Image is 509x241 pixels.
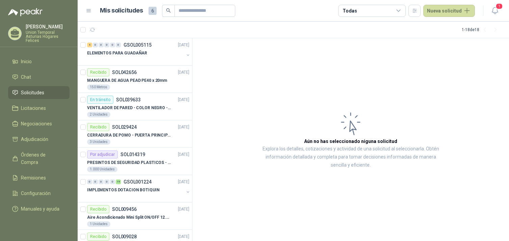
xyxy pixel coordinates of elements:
p: [DATE] [178,42,189,48]
p: GSOL005115 [124,43,152,47]
p: PRESINTOS DE SEGURIDAD PLASTICOS - TIPO [PERSON_NAME] [87,160,171,166]
span: 6 [149,7,157,15]
p: MANGUERA DE AGUA PEAD PE40 x 20mm [87,77,167,84]
span: Licitaciones [21,104,46,112]
p: CERRADURA DE POMO - PUERTA PRINCIPAL - LINEA ECONOMICA [87,132,171,139]
span: Chat [21,73,31,81]
div: 0 [116,43,121,47]
a: RecibidoSOL042656[DATE] MANGUERA DE AGUA PEAD PE40 x 20mm150 Metros [78,66,192,93]
h3: Aún no has seleccionado niguna solicitud [304,138,397,145]
a: 0 0 0 0 0 19 GSOL001224[DATE] IMPLEMENTOS DOTACION BOTIQUIN [87,178,191,199]
span: 1 [495,3,503,9]
span: Órdenes de Compra [21,151,63,166]
a: En tránsitoSOL039633[DATE] VENTILADOR DE PARED - COLOR NEGRO - MARCA SAMURAI2 Unidades [78,93,192,120]
div: 4 [87,43,92,47]
p: VENTILADOR DE PARED - COLOR NEGRO - MARCA SAMURAI [87,105,171,111]
div: Por adjudicar [87,150,118,159]
button: Nueva solicitud [423,5,475,17]
div: Recibido [87,233,109,241]
span: Remisiones [21,174,46,182]
div: 0 [99,43,104,47]
p: SOL039633 [116,97,141,102]
div: 0 [104,179,109,184]
p: Union Temporal Asturias Hogares Felices [26,30,70,43]
div: Todas [343,7,357,15]
span: Configuración [21,190,51,197]
div: 0 [99,179,104,184]
p: [DATE] [178,179,189,185]
p: IMPLEMENTOS DOTACION BOTIQUIN [87,187,160,193]
div: 0 [93,179,98,184]
span: search [166,8,171,13]
p: [DATE] [178,97,189,103]
div: 0 [110,43,115,47]
p: SOL029424 [112,125,137,129]
div: Recibido [87,68,109,76]
div: 0 [93,43,98,47]
div: Recibido [87,205,109,213]
button: 1 [489,5,501,17]
a: RecibidoSOL009456[DATE] Aire Acondicionado Mini Split ON/OFF 12.000 BTU 220 Voltios (Que NO sea i... [78,202,192,230]
a: Inicio [8,55,70,68]
div: 1.000 Unidades [87,167,117,172]
img: Logo peakr [8,8,43,16]
div: 0 [87,179,92,184]
p: [DATE] [178,124,189,130]
p: ELEMENTOS PARA GUADAÑAR [87,50,147,56]
div: 0 [110,179,115,184]
div: 1 - 18 de 18 [462,24,501,35]
a: Negociaciones [8,117,70,130]
span: Solicitudes [21,89,44,96]
span: Adjudicación [21,136,48,143]
span: Inicio [21,58,32,65]
a: 4 0 0 0 0 0 GSOL005115[DATE] ELEMENTOS PARA GUADAÑAR [87,41,191,63]
a: Órdenes de Compra [8,148,70,169]
p: SOL014319 [120,152,145,157]
p: [DATE] [178,206,189,213]
p: [DATE] [178,151,189,158]
p: Aire Acondicionado Mini Split ON/OFF 12.000 BTU 220 Voltios (Que NO sea inverter) [87,214,171,221]
div: 1 Unidades [87,221,110,227]
a: Licitaciones [8,102,70,115]
p: SOL042656 [112,70,137,75]
a: Remisiones [8,171,70,184]
h1: Mis solicitudes [100,6,143,16]
p: [DATE] [178,234,189,240]
div: 0 [104,43,109,47]
p: [PERSON_NAME] [26,24,70,29]
span: Negociaciones [21,120,52,127]
div: 3 Unidades [87,139,110,145]
div: 2 Unidades [87,112,110,117]
p: Explora los detalles, cotizaciones y actividad de una solicitud al seleccionarla. Obtén informaci... [260,145,441,169]
p: GSOL001224 [124,179,152,184]
a: Por adjudicarSOL014319[DATE] PRESINTOS DE SEGURIDAD PLASTICOS - TIPO [PERSON_NAME]1.000 Unidades [78,148,192,175]
p: SOL009456 [112,207,137,212]
p: [DATE] [178,69,189,76]
div: 150 Metros [87,85,110,90]
a: Manuales y ayuda [8,202,70,215]
div: Recibido [87,123,109,131]
a: Adjudicación [8,133,70,146]
div: 19 [116,179,121,184]
div: En tránsito [87,96,113,104]
a: Solicitudes [8,86,70,99]
span: Manuales y ayuda [21,205,59,213]
a: Chat [8,71,70,83]
p: SOL009028 [112,234,137,239]
a: Configuración [8,187,70,200]
a: RecibidoSOL029424[DATE] CERRADURA DE POMO - PUERTA PRINCIPAL - LINEA ECONOMICA3 Unidades [78,120,192,148]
